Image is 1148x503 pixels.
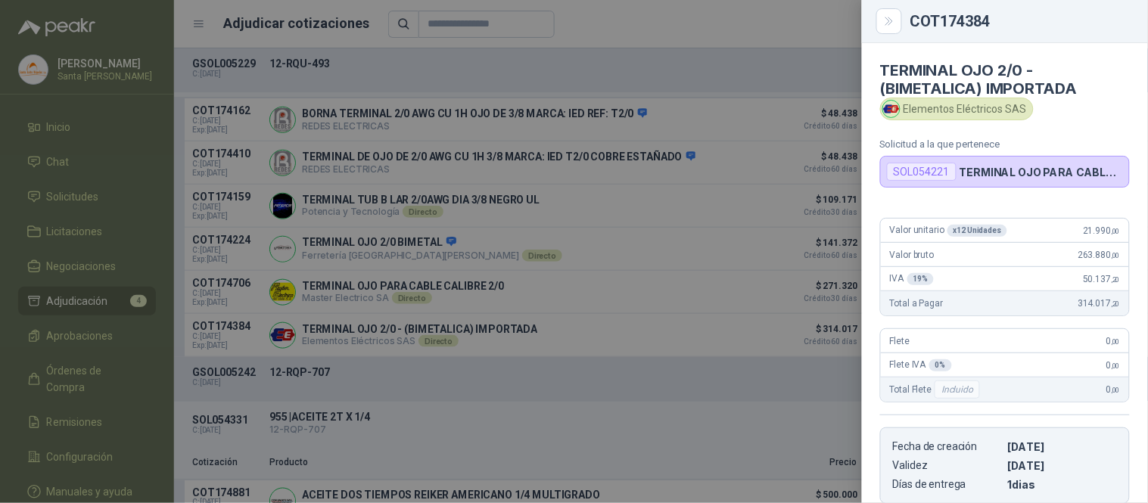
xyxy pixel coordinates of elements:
[1111,386,1120,394] span: ,00
[893,440,1002,453] p: Fecha de creación
[960,166,1123,179] p: TERMINAL OJO PARA CABLE CALIBRE 2/0
[1008,478,1117,491] p: 1 dias
[1083,274,1120,284] span: 50.137
[1111,300,1120,308] span: ,20
[1106,360,1120,371] span: 0
[890,359,952,371] span: Flete IVA
[890,250,934,260] span: Valor bruto
[1111,362,1120,370] span: ,00
[880,98,1034,120] div: Elementos Eléctricos SAS
[1106,384,1120,395] span: 0
[893,459,1002,472] p: Validez
[1106,336,1120,346] span: 0
[887,163,957,181] div: SOL054221
[890,273,934,285] span: IVA
[907,273,935,285] div: 19 %
[893,478,1002,491] p: Días de entrega
[880,138,1130,150] p: Solicitud a la que pertenece
[890,380,983,399] span: Total Flete
[1111,275,1120,284] span: ,20
[1111,227,1120,235] span: ,00
[910,14,1130,29] div: COT174384
[1111,337,1120,346] span: ,00
[883,101,900,117] img: Company Logo
[1008,459,1117,472] p: [DATE]
[890,298,943,309] span: Total a Pagar
[1078,298,1120,309] span: 314.017
[935,380,980,399] div: Incluido
[1078,250,1120,260] span: 263.880
[890,225,1007,237] span: Valor unitario
[929,359,952,371] div: 0 %
[1111,251,1120,259] span: ,00
[1083,225,1120,236] span: 21.990
[880,12,898,30] button: Close
[1008,440,1117,453] p: [DATE]
[947,225,1007,237] div: x 12 Unidades
[890,336,910,346] span: Flete
[880,61,1130,98] h4: TERMINAL OJO 2/0 - (BIMETALICA) IMPORTADA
